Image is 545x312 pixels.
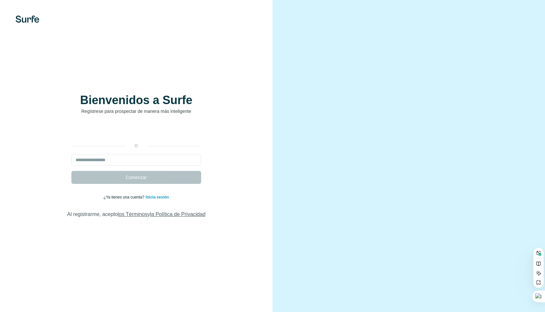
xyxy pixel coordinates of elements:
[103,195,146,199] span: ¿Ya tienes una cuenta?
[68,124,204,138] iframe: Botón Iniciar sesión con Google
[80,93,192,107] sider-trans-text: Bienvenidos a Surfe
[150,211,206,217] a: la Política de Privacidad
[16,16,39,23] img: Surfe's logo
[118,211,147,217] a: los Términos
[135,144,138,148] sider-trans-text: o
[146,195,169,199] a: Inicia sesión
[81,109,191,114] sider-trans-text: Regístrese para prospectar de manera más inteligente
[67,211,206,217] sider-trans-text: Al registrarme, acepto y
